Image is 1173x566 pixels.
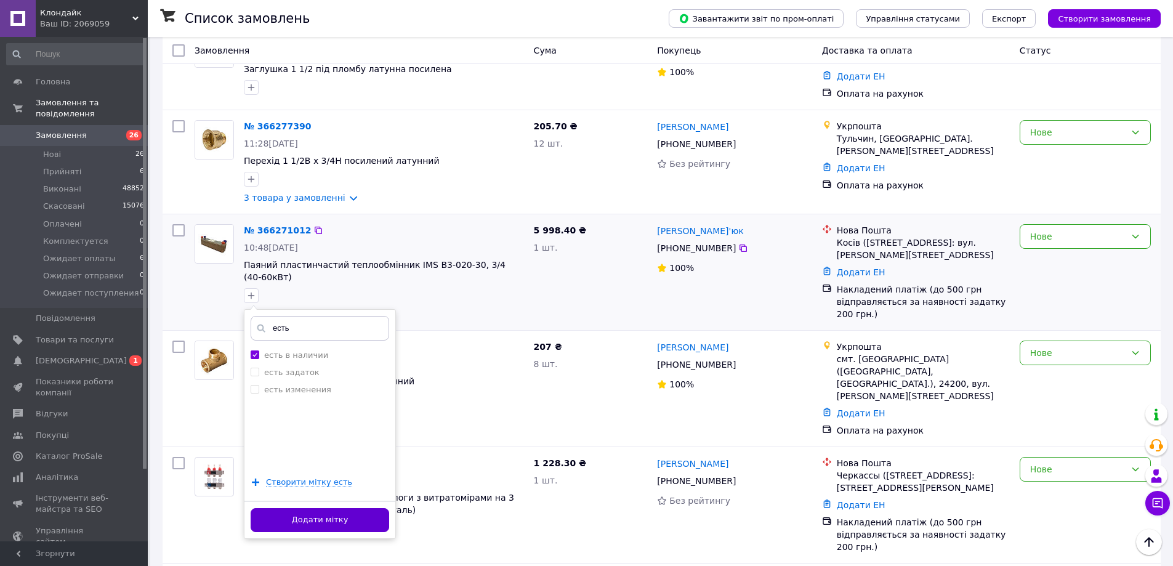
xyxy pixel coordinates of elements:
span: Комплектуется [43,236,108,247]
span: Управління статусами [866,14,960,23]
div: Оплата на рахунок [837,424,1010,437]
div: Укрпошта [837,341,1010,353]
span: Статус [1020,46,1051,55]
a: № 366277390 [244,121,311,131]
img: Фото товару [195,341,233,379]
span: Оплачені [43,219,82,230]
span: Без рейтингу [669,159,730,169]
span: Покупець [657,46,701,55]
a: Паяний пластинчастий теплообмінник IMS B3-020-30, 3/4 (40-60кВт) [244,260,506,282]
span: 100% [669,379,694,389]
button: Управління статусами [856,9,970,28]
span: 26 [126,130,142,140]
span: 10:48[DATE] [244,243,298,253]
span: Повідомлення [36,313,95,324]
div: Косів ([STREET_ADDRESS]: вул. [PERSON_NAME][STREET_ADDRESS] [837,237,1010,261]
div: Нове [1030,463,1126,476]
img: Фото товару [195,225,233,263]
input: Пошук [6,43,145,65]
button: Експорт [982,9,1036,28]
label: есть в наличии [264,350,328,360]
span: Завантажити звіт по пром-оплаті [679,13,834,24]
span: 6 [140,166,144,177]
span: Покупці [36,430,69,441]
div: Нове [1030,230,1126,243]
span: Доставка та оплата [822,46,913,55]
a: [PERSON_NAME] [657,341,728,354]
a: Фото товару [195,224,234,264]
span: 0 [140,236,144,247]
span: Аналітика [36,472,78,483]
span: Товари та послуги [36,334,114,346]
span: Відгуки [36,408,68,419]
span: 1 шт. [534,475,558,485]
div: Черкассы ([STREET_ADDRESS]: [STREET_ADDRESS][PERSON_NAME] [837,469,1010,494]
div: Ваш ID: 2069059 [40,18,148,30]
a: Фото товару [195,457,234,496]
span: Створити замовлення [1058,14,1151,23]
span: Ожидает поступления [43,288,139,299]
img: Фото товару [195,121,233,159]
div: Укрпошта [837,120,1010,132]
span: Виконані [43,184,81,195]
span: Експорт [992,14,1026,23]
span: 12 шт. [534,139,563,148]
a: Додати ЕН [837,500,885,510]
span: Ожидает оплаты [43,253,116,264]
a: Перехід 1 1/2В х 3/4Н посилений латунний [244,156,439,166]
div: Оплата на рахунок [837,87,1010,100]
span: Прийняті [43,166,81,177]
div: Накладений платіж (до 500 грн відправляється за наявності задатку 200 грн.) [837,283,1010,320]
label: есть изменения [264,385,331,394]
button: Наверх [1136,529,1162,555]
span: 26 [135,149,144,160]
label: есть задаток [264,368,320,377]
a: 3 товара у замовленні [244,193,345,203]
span: [PHONE_NUMBER] [657,476,736,486]
span: 1 [129,355,142,366]
span: Головна [36,76,70,87]
span: Ожидает отправки [43,270,124,281]
span: [PHONE_NUMBER] [657,243,736,253]
div: Нова Пошта [837,224,1010,237]
a: Додати ЕН [837,163,885,173]
span: [DEMOGRAPHIC_DATA] [36,355,127,366]
div: Нове [1030,126,1126,139]
span: 205.70 ₴ [534,121,578,131]
a: Додати ЕН [837,267,885,277]
button: Завантажити звіт по пром-оплаті [669,9,844,28]
span: Замовлення [36,130,87,141]
span: Створити мітку есть [266,477,352,487]
a: Заглушка 1 1/2 під пломбу латунна посилена [244,64,452,74]
div: Нова Пошта [837,457,1010,469]
a: Додати ЕН [837,408,885,418]
span: Показники роботи компанії [36,376,114,398]
span: 15076 [123,201,144,212]
span: Інструменти веб-майстра та SEO [36,493,114,515]
span: Замовлення та повідомлення [36,97,148,119]
button: Додати мітку [251,508,389,532]
a: Фото товару [195,120,234,160]
a: Додати ЕН [837,71,885,81]
a: [PERSON_NAME]'юк [657,225,743,237]
span: Каталог ProSale [36,451,102,462]
span: 0 [140,219,144,230]
span: Скасовані [43,201,85,212]
div: смт. [GEOGRAPHIC_DATA] ([GEOGRAPHIC_DATA], [GEOGRAPHIC_DATA].), 24200, вул. [PERSON_NAME][STREET_... [837,353,1010,402]
span: Нові [43,149,61,160]
span: 0 [140,288,144,299]
input: Напишіть назву мітки [251,316,389,341]
span: Управління сайтом [36,525,114,548]
a: Фото товару [195,341,234,380]
span: 5 998.40 ₴ [534,225,587,235]
div: Накладений платіж (до 500 грн відправляється за наявності задатку 200 грн.) [837,516,1010,553]
span: [PHONE_NUMBER] [657,139,736,149]
span: 11:28[DATE] [244,139,298,148]
span: 100% [669,263,694,273]
span: Замовлення [195,46,249,55]
span: 48852 [123,184,144,195]
a: [PERSON_NAME] [657,458,728,470]
div: Тульчин, [GEOGRAPHIC_DATA]. [PERSON_NAME][STREET_ADDRESS] [837,132,1010,157]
